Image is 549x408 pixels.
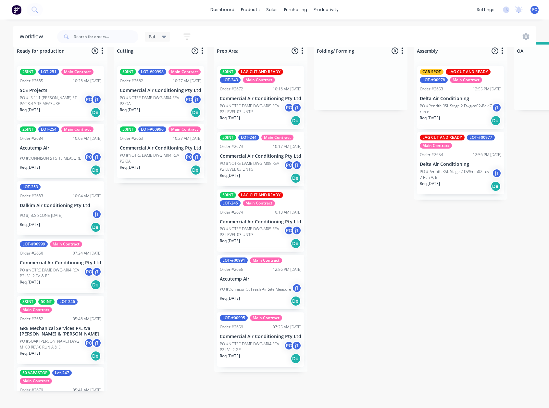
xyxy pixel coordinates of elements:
[220,315,248,321] div: LOT-#00995
[50,241,82,247] div: Main Contract
[250,315,282,321] div: Main Contract
[417,66,504,129] div: CAR SPOTLAG CUT AND READYLOT-#00978Main ContractOrder #265312:55 PM [DATE]Delta Air ConditioningP...
[220,267,243,272] div: Order #2655
[220,77,241,83] div: LOT-243
[217,190,304,252] div: 50INTLAG CUT AND READYLOT-245Main ContractOrder #267410:18 AM [DATE]Commercial Air Conditioning P...
[220,192,236,198] div: 50INT
[20,387,43,393] div: Order #2679
[61,126,94,132] div: Main Contract
[491,181,501,191] div: Del
[120,152,184,164] p: PO #NOTRE DAME DWG-M04 REV P2 OA
[532,7,537,13] span: PO
[12,5,21,15] img: Factory
[220,200,241,206] div: LOT-245
[120,126,136,132] div: 50INT
[92,152,102,162] div: jT
[168,126,201,132] div: Main Contract
[20,307,52,313] div: Main Contract
[420,77,448,83] div: LOT-#00978
[220,226,284,238] p: PO #NOTRE DAME DWG-M05 REV P2 LEVEL 03 UNTIS
[20,165,40,170] p: Req. [DATE]
[20,260,102,266] p: Commercial Air Conditioning Pty Ltd
[20,222,40,228] p: Req. [DATE]
[91,165,101,175] div: Del
[243,77,275,83] div: Main Contract
[17,124,104,178] div: 25INTLOT-254Main ContractOrder #268410:05 AM [DATE]Accutemp AirPO #DONNISON ST SITE MEASUREPOjTRe...
[19,33,46,41] div: Workflow
[292,160,302,170] div: jT
[291,353,301,364] div: Del
[191,107,201,118] div: Del
[73,193,102,199] div: 10:04 AM [DATE]
[473,86,502,92] div: 12:55 PM [DATE]
[263,5,281,15] div: sales
[217,66,304,129] div: 50INTLAG CUT AND READYLOT-243Main ContractOrder #267210:16 AM [DATE]Commercial Air Conditioning P...
[20,326,102,337] p: GRE Mechanical Services P/L t/a [PERSON_NAME] & [PERSON_NAME]
[20,193,43,199] div: Order #2683
[220,219,302,225] p: Commercial Air Conditioning Pty Ltd
[20,250,43,256] div: Order #2660
[73,136,102,141] div: 10:05 AM [DATE]
[20,69,36,75] div: 25INT
[420,135,465,140] div: LAG CUT AND READY
[20,299,36,305] div: 38INT
[420,152,443,158] div: Order #2654
[20,126,36,132] div: 25INT
[261,135,293,140] div: Main Contract
[120,136,143,141] div: Order #2663
[52,370,72,376] div: Lot-247
[238,5,263,15] div: products
[273,86,302,92] div: 10:16 AM [DATE]
[73,387,102,393] div: 05:41 AM [DATE]
[120,165,140,170] p: Req. [DATE]
[184,95,194,104] div: PO
[20,145,102,151] p: Accutemp Air
[84,95,94,104] div: PO
[138,69,166,75] div: LOT-#00998
[173,136,202,141] div: 10:27 AM [DATE]
[38,69,59,75] div: LOT-251
[220,341,284,353] p: PO #NOTRE DAME DWG-M04 REV P2 LVL 2 GE
[420,86,443,92] div: Order #2653
[491,115,501,126] div: Del
[73,78,102,84] div: 10:26 AM [DATE]
[492,103,502,112] div: jT
[220,353,240,359] p: Req. [DATE]
[420,181,440,187] p: Req. [DATE]
[291,115,301,126] div: Del
[20,338,84,350] p: PO #SOAK [PERSON_NAME] DWG-M100 REV-C RUN A & E
[220,324,243,330] div: Order #2659
[310,5,342,15] div: productivity
[120,107,140,113] p: Req. [DATE]
[173,78,202,84] div: 10:27 AM [DATE]
[220,96,302,101] p: Commercial Air Conditioning Pty Ltd
[57,299,78,305] div: LOT-246
[17,181,104,236] div: LOT-253Order #268310:04 AM [DATE]Dalkim Air Conditioning Pty LtdPO #J.B.S SCONE [DATE]jTReq.[DATE...
[20,279,40,285] p: Req. [DATE]
[92,95,102,104] div: jT
[84,152,94,162] div: PO
[120,145,202,151] p: Commercial Air Conditioning Pty Ltd
[168,69,201,75] div: Main Contract
[138,126,166,132] div: LOT-#00996
[73,250,102,256] div: 07:24 AM [DATE]
[20,370,50,376] div: 50 VAPASTOP
[284,160,294,170] div: PO
[61,69,94,75] div: Main Contract
[91,351,101,361] div: Del
[20,241,48,247] div: LOT-#00999
[120,95,184,107] p: PO #NOTRE DAME DWG-M04 REV P2 OA
[20,78,43,84] div: Order #2685
[20,350,40,356] p: Req. [DATE]
[273,324,302,330] div: 07:25 AM [DATE]
[420,96,502,101] p: Delta Air Conditioning
[20,316,43,322] div: Order #2682
[117,66,204,121] div: 50INTLOT-#00998Main ContractOrder #266210:27 AM [DATE]Commercial Air Conditioning Pty LtdPO #NOTR...
[446,69,491,75] div: LAG CUT AND READY
[450,77,482,83] div: Main Contract
[292,283,302,293] div: jT
[74,30,138,43] input: Search for orders...
[220,86,243,92] div: Order #2672
[92,209,102,219] div: jT
[220,135,236,140] div: 50INT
